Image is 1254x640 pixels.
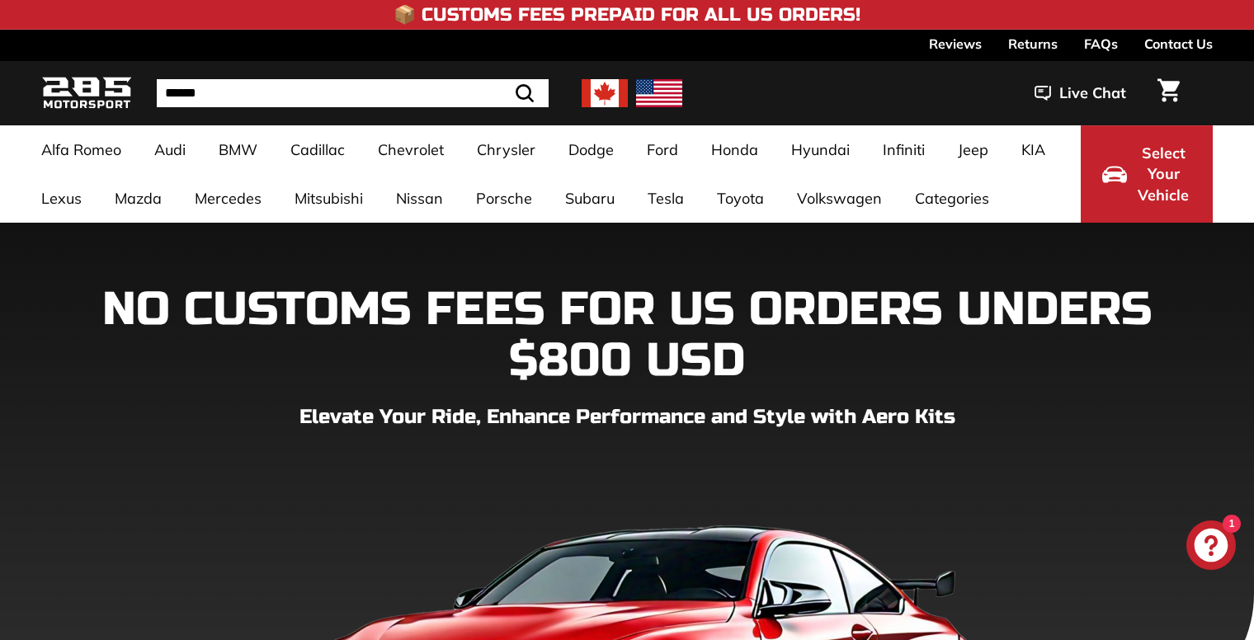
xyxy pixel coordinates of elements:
[41,402,1213,432] p: Elevate Your Ride, Enhance Performance and Style with Aero Kits
[394,5,860,25] h4: 📦 Customs Fees Prepaid for All US Orders!
[460,125,552,174] a: Chrysler
[1081,125,1213,223] button: Select Your Vehicle
[631,174,700,223] a: Tesla
[202,125,274,174] a: BMW
[630,125,695,174] a: Ford
[780,174,898,223] a: Volkswagen
[549,174,631,223] a: Subaru
[866,125,941,174] a: Infiniti
[1008,30,1058,58] a: Returns
[278,174,379,223] a: Mitsubishi
[775,125,866,174] a: Hyundai
[41,285,1213,386] h1: NO CUSTOMS FEES FOR US ORDERS UNDERS $800 USD
[1084,30,1118,58] a: FAQs
[379,174,460,223] a: Nissan
[1148,65,1190,121] a: Cart
[1013,73,1148,114] button: Live Chat
[1135,143,1191,206] span: Select Your Vehicle
[941,125,1005,174] a: Jeep
[25,174,98,223] a: Lexus
[25,125,138,174] a: Alfa Romeo
[552,125,630,174] a: Dodge
[1059,82,1126,104] span: Live Chat
[138,125,202,174] a: Audi
[361,125,460,174] a: Chevrolet
[157,79,549,107] input: Search
[929,30,982,58] a: Reviews
[1181,520,1241,574] inbox-online-store-chat: Shopify online store chat
[1005,125,1062,174] a: KIA
[695,125,775,174] a: Honda
[898,174,1006,223] a: Categories
[41,74,132,113] img: Logo_285_Motorsport_areodynamics_components
[274,125,361,174] a: Cadillac
[1144,30,1213,58] a: Contact Us
[460,174,549,223] a: Porsche
[700,174,780,223] a: Toyota
[178,174,278,223] a: Mercedes
[98,174,178,223] a: Mazda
